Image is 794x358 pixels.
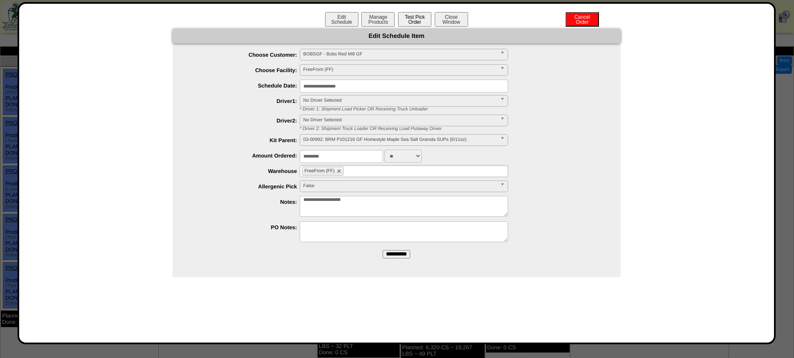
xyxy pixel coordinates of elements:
button: ManageProducts [361,12,395,27]
span: FreeFrom (FF) [305,168,335,173]
label: Driver2: [189,118,300,124]
button: EditSchedule [325,12,358,27]
span: No Driver Selected [303,115,497,125]
span: 03-00992: BRM P101216 GF Homestyle Maple Sea Salt Granola SUPs (6/11oz) [303,135,497,145]
button: CloseWindow [435,12,468,27]
label: Choose Facility: [189,67,300,73]
button: CancelOrder [566,12,599,27]
label: PO Notes: [189,224,300,230]
div: Edit Schedule Item [173,29,621,43]
a: CloseWindow [434,19,469,25]
label: Driver1: [189,98,300,104]
label: Schedule Date: [189,83,300,89]
label: Notes: [189,199,300,205]
span: False [303,181,497,191]
span: BOBSGF - Bobs Red Mill GF [303,49,497,59]
span: No Driver Selected [303,95,497,105]
label: Kit Parent: [189,137,300,143]
span: FreeFrom (FF) [303,65,497,75]
button: Test PickOrder [398,12,431,27]
div: * Driver 2: Shipment Truck Loader OR Receiving Load Putaway Driver [293,126,621,131]
label: Allergenic Pick [189,183,300,190]
label: Warehouse [189,168,300,174]
div: * Driver 1: Shipment Load Picker OR Receiving Truck Unloader [293,107,621,112]
label: Choose Customer: [189,52,300,58]
label: Amount Ordered: [189,153,300,159]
